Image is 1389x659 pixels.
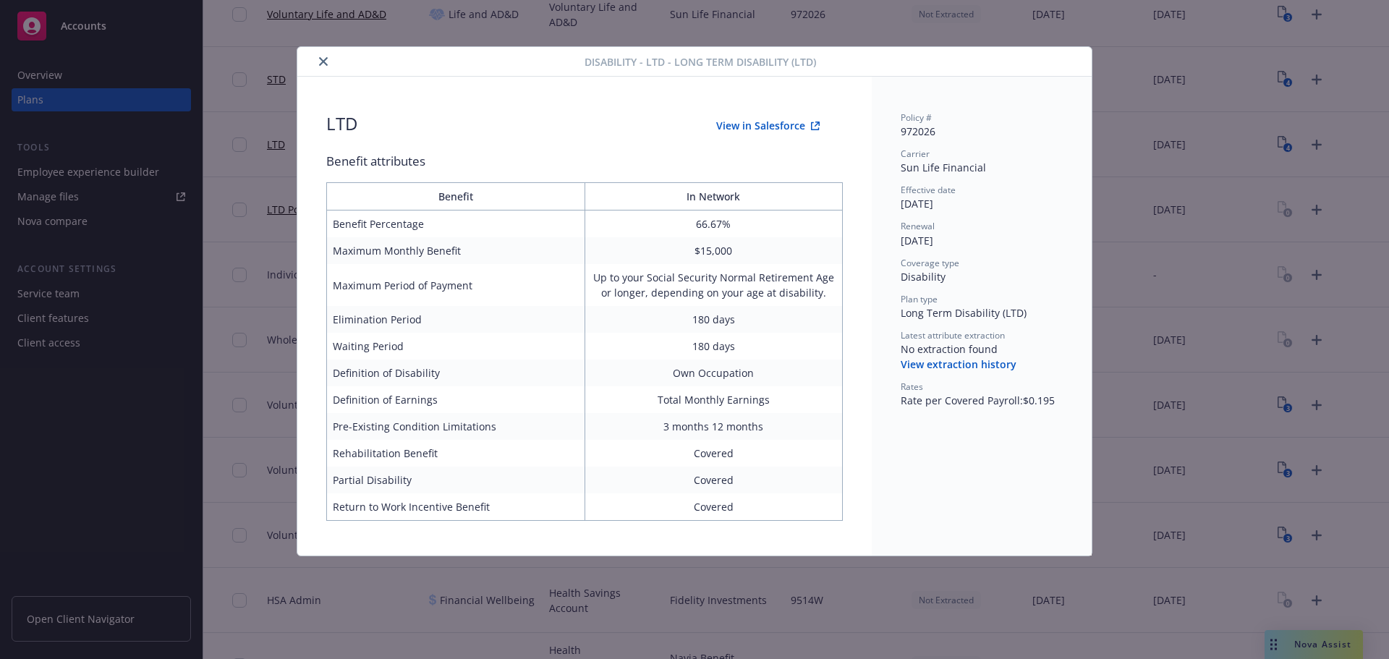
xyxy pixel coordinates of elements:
span: Rates [901,380,923,393]
button: View extraction history [901,357,1016,372]
span: Policy # [901,111,932,124]
span: Latest attribute extraction [901,329,1005,341]
td: Benefit Percentage [327,211,585,238]
td: Total Monthly Earnings [585,386,843,413]
td: Own Occupation [585,360,843,386]
td: Pre-Existing Condition Limitations [327,413,585,440]
span: Coverage type [901,257,959,269]
td: Covered [585,493,843,521]
th: In Network [585,183,843,211]
td: Covered [585,440,843,467]
button: close [315,53,332,70]
td: 180 days [585,333,843,360]
td: Definition of Disability [327,360,585,386]
span: Disability - LTD - Long Term Disability (LTD) [585,54,816,69]
td: Definition of Earnings [327,386,585,413]
span: Plan type [901,293,938,305]
td: Up to your Social Security Normal Retirement Age or longer, depending on your age at disability. [585,264,843,306]
td: Maximum Monthly Benefit [327,237,585,264]
td: Return to Work Incentive Benefit [327,493,585,521]
th: Benefit [327,183,585,211]
td: Partial Disability [327,467,585,493]
div: 972026 [901,124,1063,139]
div: Disability [901,269,1063,284]
td: Elimination Period [327,306,585,333]
span: Effective date [901,184,956,196]
td: Waiting Period [327,333,585,360]
div: Long Term Disability (LTD) [901,305,1063,320]
div: LTD [326,111,357,140]
button: View in Salesforce [693,111,843,140]
td: Rehabilitation Benefit [327,440,585,467]
div: Rate per Covered Payroll : $0.195 [901,393,1063,408]
td: $15,000 [585,237,843,264]
div: Sun Life Financial [901,160,1063,175]
td: Maximum Period of Payment [327,264,585,306]
span: Renewal [901,220,935,232]
div: [DATE] [901,233,1063,248]
div: [DATE] [901,196,1063,211]
td: 180 days [585,306,843,333]
td: 3 months 12 months [585,413,843,440]
div: Benefit attributes [326,152,843,171]
td: 66.67% [585,211,843,238]
div: No extraction found [901,341,1063,357]
td: Covered [585,467,843,493]
span: Carrier [901,148,930,160]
